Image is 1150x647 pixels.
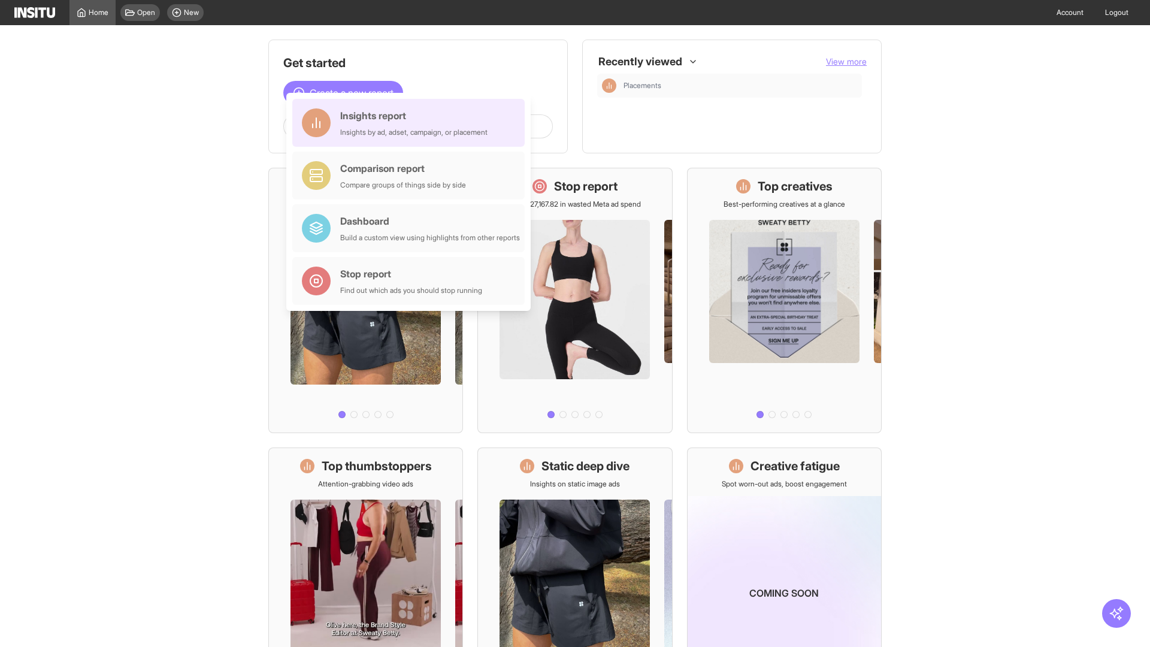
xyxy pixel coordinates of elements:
[340,108,488,123] div: Insights report
[624,81,857,90] span: Placements
[758,178,833,195] h1: Top creatives
[826,56,867,66] span: View more
[340,233,520,243] div: Build a custom view using highlights from other reports
[184,8,199,17] span: New
[340,286,482,295] div: Find out which ads you should stop running
[283,55,553,71] h1: Get started
[477,168,672,433] a: Stop reportSave £27,167.82 in wasted Meta ad spend
[602,78,616,93] div: Insights
[530,479,620,489] p: Insights on static image ads
[283,81,403,105] button: Create a new report
[826,56,867,68] button: View more
[340,267,482,281] div: Stop report
[310,86,394,100] span: Create a new report
[340,180,466,190] div: Compare groups of things side by side
[137,8,155,17] span: Open
[340,128,488,137] div: Insights by ad, adset, campaign, or placement
[687,168,882,433] a: Top creativesBest-performing creatives at a glance
[322,458,432,474] h1: Top thumbstoppers
[89,8,108,17] span: Home
[340,161,466,176] div: Comparison report
[340,214,520,228] div: Dashboard
[541,458,630,474] h1: Static deep dive
[318,479,413,489] p: Attention-grabbing video ads
[554,178,618,195] h1: Stop report
[268,168,463,433] a: What's live nowSee all active ads instantly
[724,199,845,209] p: Best-performing creatives at a glance
[624,81,661,90] span: Placements
[509,199,641,209] p: Save £27,167.82 in wasted Meta ad spend
[14,7,55,18] img: Logo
